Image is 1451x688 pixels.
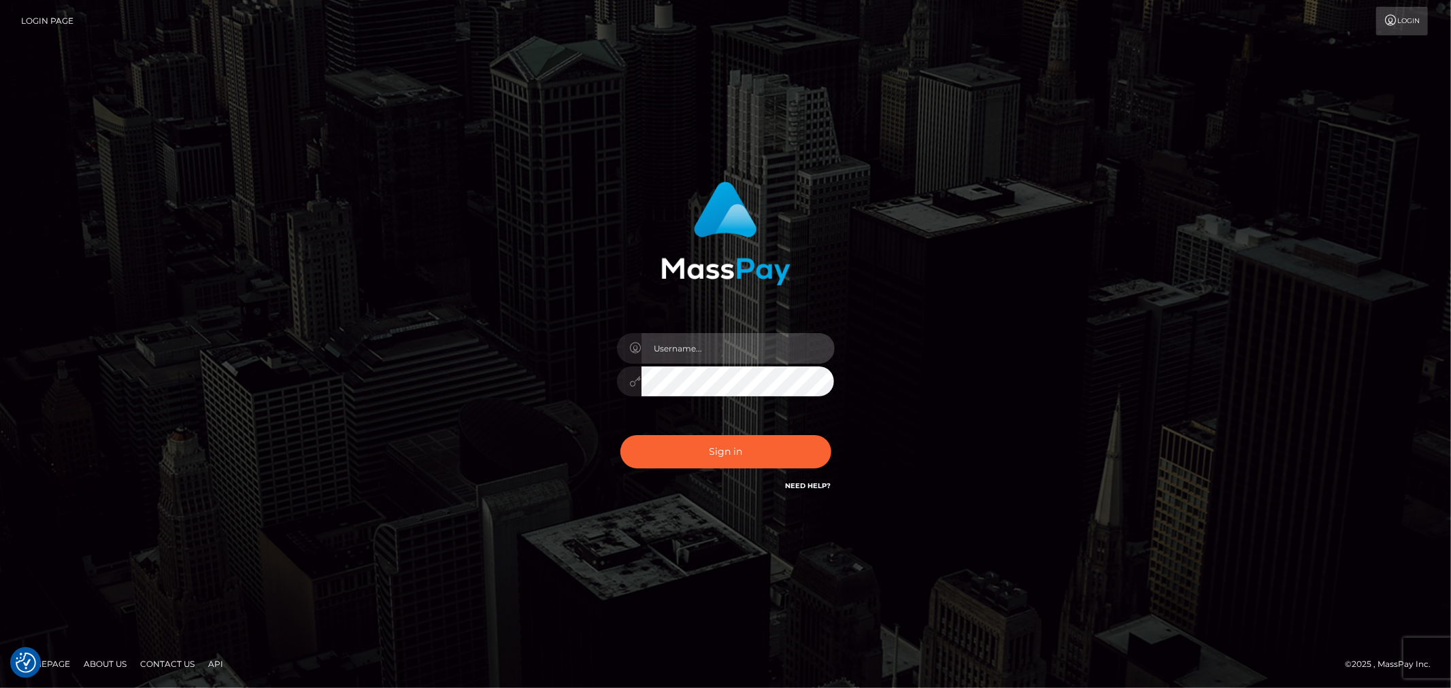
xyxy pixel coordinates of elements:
a: Contact Us [135,653,200,674]
button: Sign in [620,435,831,468]
a: Login [1376,7,1428,35]
input: Username... [641,333,835,364]
div: © 2025 , MassPay Inc. [1345,657,1441,672]
a: Need Help? [786,481,831,490]
img: MassPay Login [661,182,790,286]
a: Homepage [15,653,76,674]
a: API [203,653,229,674]
button: Consent Preferences [16,653,36,673]
a: About Us [78,653,132,674]
img: Revisit consent button [16,653,36,673]
a: Login Page [21,7,73,35]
